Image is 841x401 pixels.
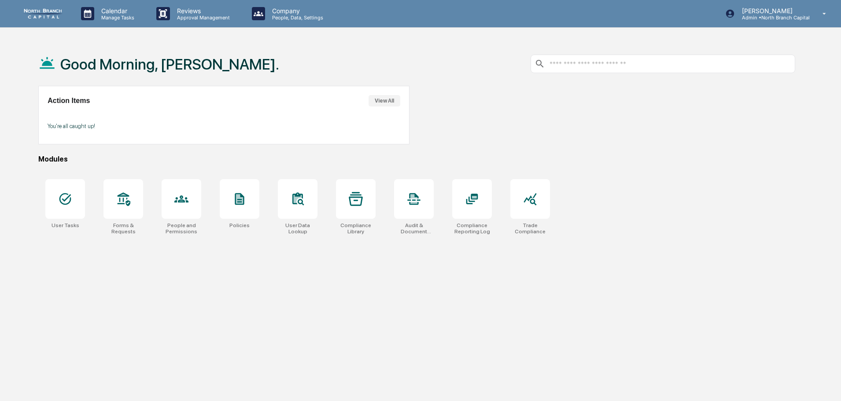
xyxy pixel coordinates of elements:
iframe: Open customer support [813,372,837,396]
p: Company [265,7,328,15]
p: People, Data, Settings [265,15,328,21]
p: Reviews [170,7,234,15]
h2: Action Items [48,97,90,105]
h1: Good Morning, [PERSON_NAME]. [60,55,279,73]
img: logo [21,9,63,18]
p: You're all caught up! [48,123,400,129]
div: Modules [38,155,795,163]
p: [PERSON_NAME] [735,7,810,15]
p: Approval Management [170,15,234,21]
div: Compliance Reporting Log [452,222,492,235]
div: Forms & Requests [103,222,143,235]
div: Policies [229,222,250,228]
button: View All [369,95,400,107]
p: Admin • North Branch Capital [735,15,810,21]
div: Compliance Library [336,222,376,235]
div: Trade Compliance [510,222,550,235]
div: User Tasks [52,222,79,228]
div: People and Permissions [162,222,201,235]
div: Audit & Document Logs [394,222,434,235]
p: Calendar [94,7,139,15]
div: User Data Lookup [278,222,317,235]
p: Manage Tasks [94,15,139,21]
